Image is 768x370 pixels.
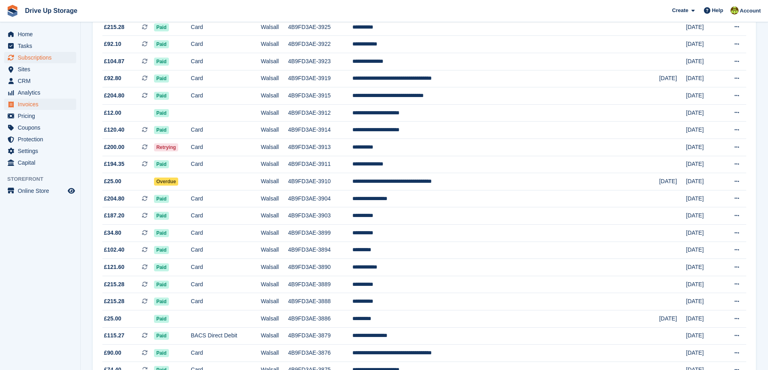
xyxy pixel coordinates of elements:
span: Paid [154,229,169,237]
span: Home [18,29,66,40]
td: [DATE] [686,70,721,87]
td: Walsall [261,310,288,327]
a: Drive Up Storage [22,4,81,17]
span: £215.28 [104,23,125,31]
span: £194.35 [104,160,125,168]
span: Help [712,6,723,14]
td: 4B9FD3AE-3922 [288,36,352,53]
td: 4B9FD3AE-3915 [288,87,352,105]
span: Paid [154,332,169,340]
span: Paid [154,349,169,357]
span: Storefront [7,175,80,183]
span: Paid [154,109,169,117]
span: Paid [154,246,169,254]
img: stora-icon-8386f47178a22dfd0bd8f6a31ec36ba5ce8667c1dd55bd0f319d3a0aa187defe.svg [6,5,19,17]
td: 4B9FD3AE-3913 [288,138,352,156]
td: Card [191,156,261,173]
td: 4B9FD3AE-3923 [288,53,352,70]
span: Paid [154,281,169,289]
td: [DATE] [686,104,721,122]
td: Walsall [261,36,288,53]
span: Paid [154,298,169,306]
a: menu [4,75,76,87]
a: menu [4,40,76,52]
td: 4B9FD3AE-3903 [288,207,352,225]
td: Card [191,190,261,207]
span: Paid [154,126,169,134]
span: Account [740,7,761,15]
td: 4B9FD3AE-3919 [288,70,352,87]
span: Sites [18,64,66,75]
td: 4B9FD3AE-3904 [288,190,352,207]
span: Overdue [154,178,179,186]
td: [DATE] [686,190,721,207]
td: Walsall [261,19,288,36]
td: Card [191,53,261,70]
span: Paid [154,263,169,271]
td: [DATE] [659,70,686,87]
td: 4B9FD3AE-3886 [288,310,352,327]
td: Card [191,242,261,259]
td: Walsall [261,259,288,276]
span: £92.10 [104,40,121,48]
td: Walsall [261,345,288,362]
a: menu [4,122,76,133]
a: menu [4,157,76,168]
td: Card [191,122,261,139]
td: Card [191,276,261,293]
td: [DATE] [686,224,721,242]
td: [DATE] [686,242,721,259]
td: Card [191,207,261,225]
td: 4B9FD3AE-3925 [288,19,352,36]
span: £120.40 [104,126,125,134]
td: 4B9FD3AE-3910 [288,173,352,190]
span: Paid [154,92,169,100]
span: Paid [154,23,169,31]
td: Walsall [261,327,288,345]
td: Walsall [261,190,288,207]
td: [DATE] [686,36,721,53]
span: £215.28 [104,297,125,306]
td: Card [191,138,261,156]
span: Paid [154,40,169,48]
td: [DATE] [686,87,721,105]
td: Walsall [261,207,288,225]
span: Analytics [18,87,66,98]
span: £25.00 [104,177,121,186]
a: menu [4,185,76,196]
td: Walsall [261,276,288,293]
td: [DATE] [686,276,721,293]
td: [DATE] [686,53,721,70]
td: [DATE] [686,207,721,225]
span: CRM [18,75,66,87]
td: Walsall [261,293,288,310]
span: £204.80 [104,194,125,203]
span: £34.80 [104,229,121,237]
td: BACS Direct Debit [191,327,261,345]
td: [DATE] [686,327,721,345]
td: Walsall [261,87,288,105]
span: £102.40 [104,246,125,254]
a: menu [4,64,76,75]
span: Paid [154,160,169,168]
td: [DATE] [659,173,686,190]
a: menu [4,29,76,40]
img: Lindsay Dawes [731,6,739,14]
span: Settings [18,145,66,157]
span: £104.87 [104,57,125,66]
td: Walsall [261,104,288,122]
span: £25.00 [104,314,121,323]
span: £121.60 [104,263,125,271]
td: Card [191,19,261,36]
td: Card [191,259,261,276]
a: Preview store [67,186,76,196]
span: Coupons [18,122,66,133]
span: Paid [154,315,169,323]
a: menu [4,110,76,122]
span: Online Store [18,185,66,196]
td: 4B9FD3AE-3911 [288,156,352,173]
span: Paid [154,212,169,220]
td: 4B9FD3AE-3912 [288,104,352,122]
a: menu [4,87,76,98]
td: Card [191,87,261,105]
